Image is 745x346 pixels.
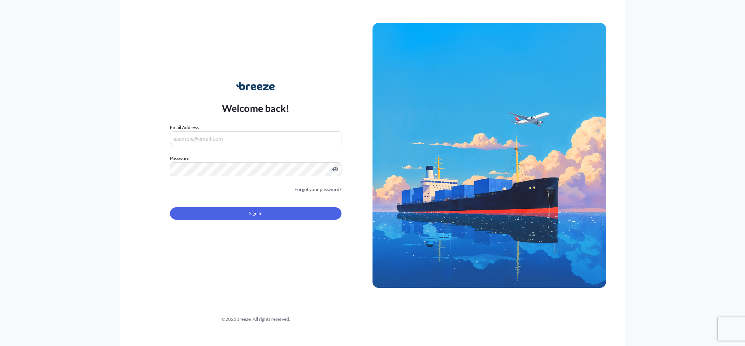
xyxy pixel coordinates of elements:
[295,186,341,193] a: Forgot your password?
[170,124,199,131] label: Email Address
[222,102,290,114] p: Welcome back!
[170,131,341,145] input: example@gmail.com
[170,155,341,162] label: Password
[249,210,263,217] span: Sign In
[372,23,606,288] img: Ship illustration
[139,315,372,323] div: © 2025 Breeze. All rights reserved.
[170,207,341,220] button: Sign In
[332,166,338,172] button: Show password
